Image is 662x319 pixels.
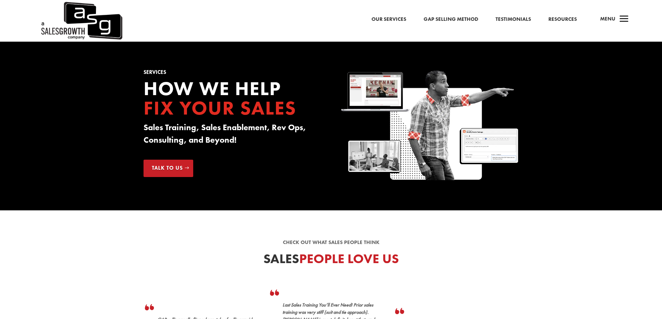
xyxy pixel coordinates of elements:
a: Resources [548,15,577,24]
h2: How we Help [144,79,321,121]
span: Menu [600,15,615,22]
a: Testimonials [496,15,531,24]
a: Talk to Us [144,160,193,177]
a: Our Services [371,15,406,24]
h1: Services [144,70,321,78]
a: Gap Selling Method [424,15,478,24]
h3: Sales Training, Sales Enablement, Rev Ops, Consulting, and Beyond! [144,121,321,150]
img: Sales Growth Keenan [341,70,518,182]
span: People Love Us [299,250,399,267]
h2: Sales [144,252,519,269]
span: Fix your Sales [144,95,296,120]
span: a [617,12,631,26]
p: Check out what sales people think [144,238,519,247]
